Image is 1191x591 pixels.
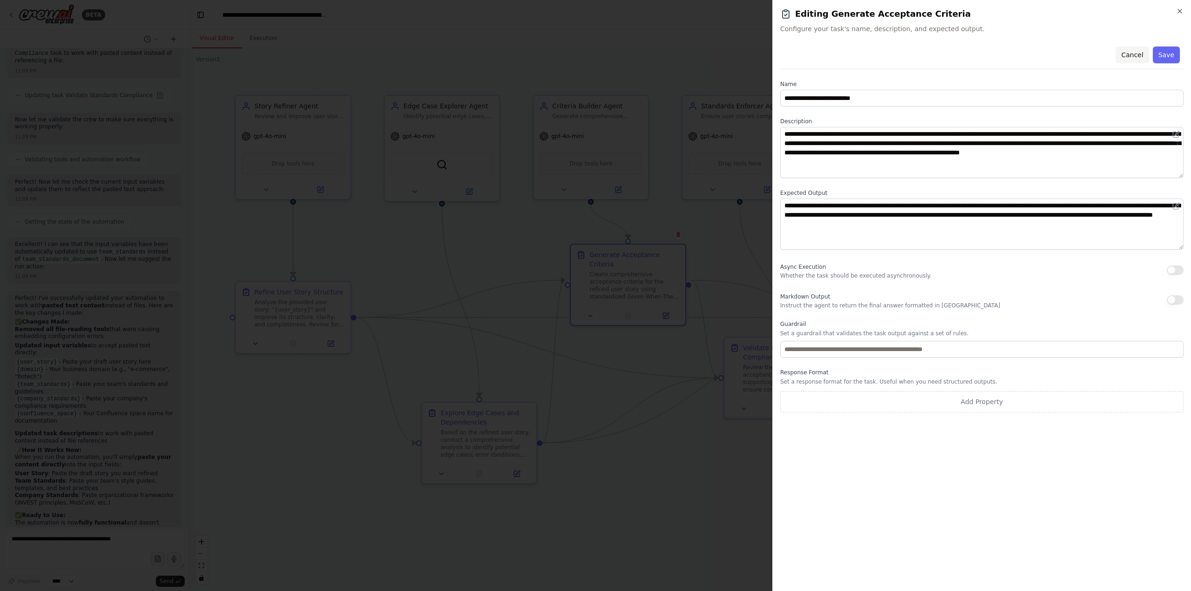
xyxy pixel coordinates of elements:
[780,189,1184,197] label: Expected Output
[780,264,826,270] span: Async Execution
[1116,46,1149,63] button: Cancel
[780,391,1184,412] button: Add Property
[780,7,1184,20] h2: Editing Generate Acceptance Criteria
[1171,200,1182,212] button: Open in editor
[780,272,931,279] p: Whether the task should be executed asynchronously.
[780,378,1184,385] p: Set a response format for the task. Useful when you need structured outputs.
[780,369,1184,376] label: Response Format
[780,118,1184,125] label: Description
[780,320,1184,328] label: Guardrail
[780,80,1184,88] label: Name
[1171,129,1182,140] button: Open in editor
[780,302,1000,309] p: Instruct the agent to return the final answer formatted in [GEOGRAPHIC_DATA]
[1153,46,1180,63] button: Save
[780,293,830,300] span: Markdown Output
[780,24,1184,33] span: Configure your task's name, description, and expected output.
[780,330,1184,337] p: Set a guardrail that validates the task output against a set of rules.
